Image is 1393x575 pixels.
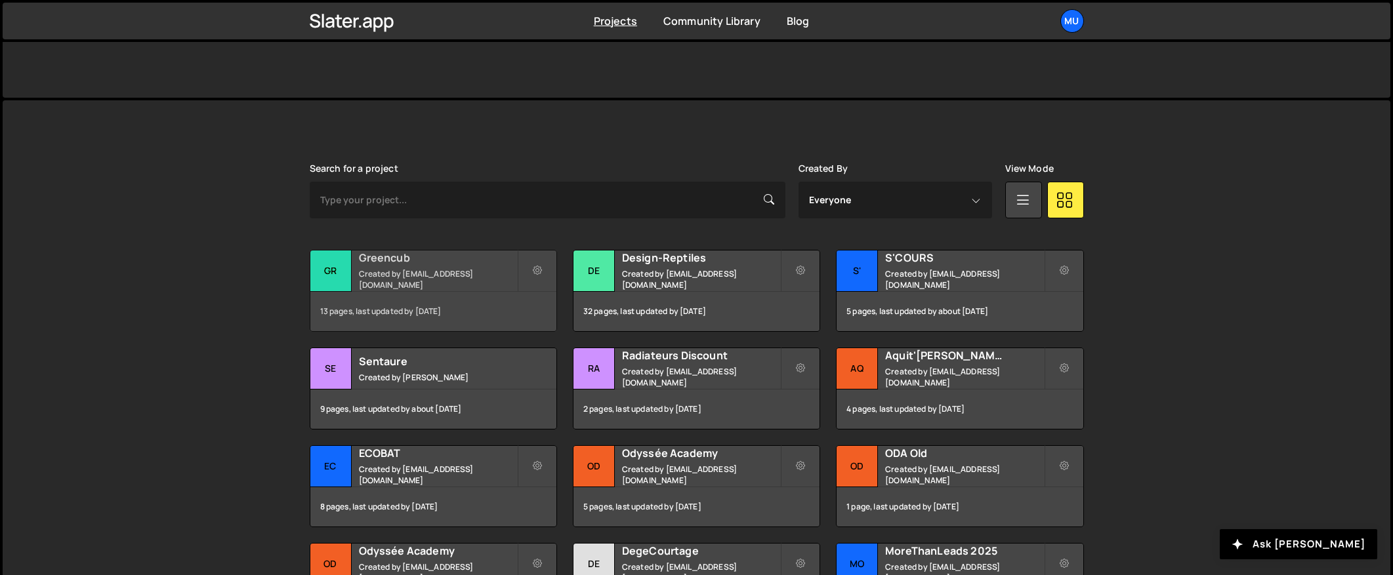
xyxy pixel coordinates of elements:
[310,182,785,218] input: Type your project...
[573,347,820,429] a: Ra Radiateurs Discount Created by [EMAIL_ADDRESS][DOMAIN_NAME] 2 pages, last updated by [DATE]
[573,446,615,487] div: Od
[622,348,780,363] h2: Radiateurs Discount
[310,487,556,526] div: 8 pages, last updated by [DATE]
[573,487,820,526] div: 5 pages, last updated by [DATE]
[1220,529,1377,559] button: Ask [PERSON_NAME]
[837,292,1083,331] div: 5 pages, last updated by about [DATE]
[573,292,820,331] div: 32 pages, last updated by [DATE]
[787,14,810,28] a: Blog
[310,250,352,292] div: Gr
[359,544,517,558] h2: Odyssée Academy
[310,347,557,429] a: Se Sentaure Created by [PERSON_NAME] 9 pages, last updated by about [DATE]
[310,163,398,174] label: Search for a project
[359,354,517,368] h2: Sentaure
[837,348,878,389] div: Aq
[310,348,352,389] div: Se
[573,445,820,527] a: Od Odyssée Academy Created by [EMAIL_ADDRESS][DOMAIN_NAME] 5 pages, last updated by [DATE]
[885,250,1043,265] h2: S'COURS
[622,544,780,558] h2: DegeCourtage
[359,250,517,265] h2: Greencub
[836,250,1083,332] a: S' S'COURS Created by [EMAIL_ADDRESS][DOMAIN_NAME] 5 pages, last updated by about [DATE]
[836,347,1083,429] a: Aq Aquit'[PERSON_NAME] Created by [EMAIL_ADDRESS][DOMAIN_NAME] 4 pages, last updated by [DATE]
[573,389,820,429] div: 2 pages, last updated by [DATE]
[310,446,352,487] div: EC
[310,389,556,429] div: 9 pages, last updated by about [DATE]
[359,464,517,486] small: Created by [EMAIL_ADDRESS][DOMAIN_NAME]
[837,487,1083,526] div: 1 page, last updated by [DATE]
[622,250,780,265] h2: Design-Reptiles
[1005,163,1054,174] label: View Mode
[573,348,615,389] div: Ra
[885,348,1043,363] h2: Aquit'[PERSON_NAME]
[885,544,1043,558] h2: MoreThanLeads 2025
[885,366,1043,388] small: Created by [EMAIL_ADDRESS][DOMAIN_NAME]
[885,268,1043,290] small: Created by [EMAIL_ADDRESS][DOMAIN_NAME]
[573,250,615,292] div: De
[622,366,780,388] small: Created by [EMAIL_ADDRESS][DOMAIN_NAME]
[837,446,878,487] div: OD
[799,163,848,174] label: Created By
[622,446,780,460] h2: Odyssée Academy
[310,445,557,527] a: EC ECOBAT Created by [EMAIL_ADDRESS][DOMAIN_NAME] 8 pages, last updated by [DATE]
[622,268,780,290] small: Created by [EMAIL_ADDRESS][DOMAIN_NAME]
[837,250,878,292] div: S'
[663,14,760,28] a: Community Library
[1060,9,1084,33] a: Mu
[359,446,517,460] h2: ECOBAT
[310,292,556,331] div: 13 pages, last updated by [DATE]
[885,464,1043,486] small: Created by [EMAIL_ADDRESS][DOMAIN_NAME]
[359,268,517,290] small: Created by [EMAIL_ADDRESS][DOMAIN_NAME]
[573,250,820,332] a: De Design-Reptiles Created by [EMAIL_ADDRESS][DOMAIN_NAME] 32 pages, last updated by [DATE]
[310,250,557,332] a: Gr Greencub Created by [EMAIL_ADDRESS][DOMAIN_NAME] 13 pages, last updated by [DATE]
[622,464,780,486] small: Created by [EMAIL_ADDRESS][DOMAIN_NAME]
[885,446,1043,460] h2: ODA Old
[594,14,637,28] a: Projects
[837,389,1083,429] div: 4 pages, last updated by [DATE]
[836,445,1083,527] a: OD ODA Old Created by [EMAIL_ADDRESS][DOMAIN_NAME] 1 page, last updated by [DATE]
[359,372,517,383] small: Created by [PERSON_NAME]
